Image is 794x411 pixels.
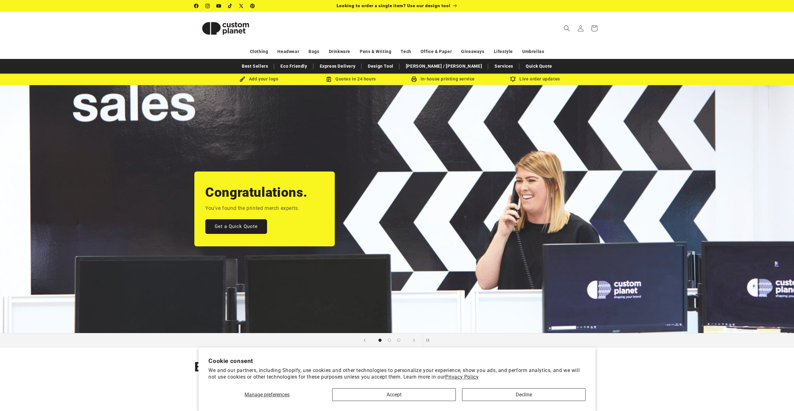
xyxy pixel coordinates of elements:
[411,76,417,82] img: In-house printing
[401,46,411,57] a: Tech
[205,184,308,201] h2: Congratulations.
[332,388,456,401] button: Accept
[208,367,586,380] p: We and our partners, including Shopify, use cookies and other technologies to personalize your ex...
[385,336,394,345] button: Load slide 2 of 3
[489,75,581,83] div: Live order updates
[445,374,479,380] a: Privacy Policy
[461,46,484,57] a: Giveaways
[491,61,516,72] a: Services
[494,46,513,57] a: Lifestyle
[317,61,359,72] a: Express Delivery
[522,46,544,57] a: Umbrellas
[394,336,403,345] button: Load slide 3 of 3
[337,3,451,8] span: Looking to order a single item? Use our design tool
[462,388,586,401] button: Decline
[208,388,326,401] button: Manage preferences
[192,12,259,45] a: Custom Planet
[213,75,305,83] div: Add your logo
[375,336,385,345] button: Load slide 1 of 3
[560,22,574,35] summary: Search
[329,46,350,57] a: Drinkware
[245,392,290,398] span: Manage preferences
[205,219,267,234] a: Get a Quick Quote
[240,76,245,82] img: Brush Icon
[397,75,489,83] div: In-house printing service
[250,46,268,57] a: Clothing
[194,14,257,42] img: Custom Planet
[208,357,586,365] h2: Cookie consent
[523,61,555,72] a: Quick Quote
[510,76,516,82] img: Order updates
[407,333,421,347] button: Next slide
[277,61,310,72] a: Eco Friendly
[358,333,372,347] button: Previous slide
[403,61,485,72] a: [PERSON_NAME] / [PERSON_NAME]
[360,46,391,57] a: Pens & Writing
[205,204,299,213] p: You've found the printed merch experts.
[421,46,452,57] a: Office & Paper
[305,75,397,83] div: Quotes in 24 hours
[423,333,436,347] button: Pause slideshow
[239,61,271,72] a: Best Sellers
[309,46,319,57] a: Bags
[365,61,397,72] a: Design Tool
[277,46,299,57] a: Headwear
[194,359,358,375] h2: Bestselling Printed Merch.
[326,76,332,82] img: Order Updates Icon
